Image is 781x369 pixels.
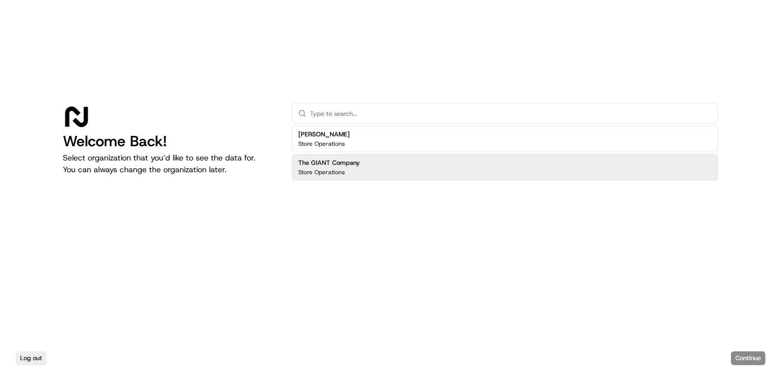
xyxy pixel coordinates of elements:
[298,140,345,148] p: Store Operations
[292,124,718,183] div: Suggestions
[63,152,276,176] p: Select organization that you’d like to see the data for. You can always change the organization l...
[16,351,47,365] button: Log out
[310,104,712,123] input: Type to search...
[298,158,360,167] h2: The GIANT Company
[63,132,276,150] h1: Welcome Back!
[298,168,345,176] p: Store Operations
[298,130,350,139] h2: [PERSON_NAME]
